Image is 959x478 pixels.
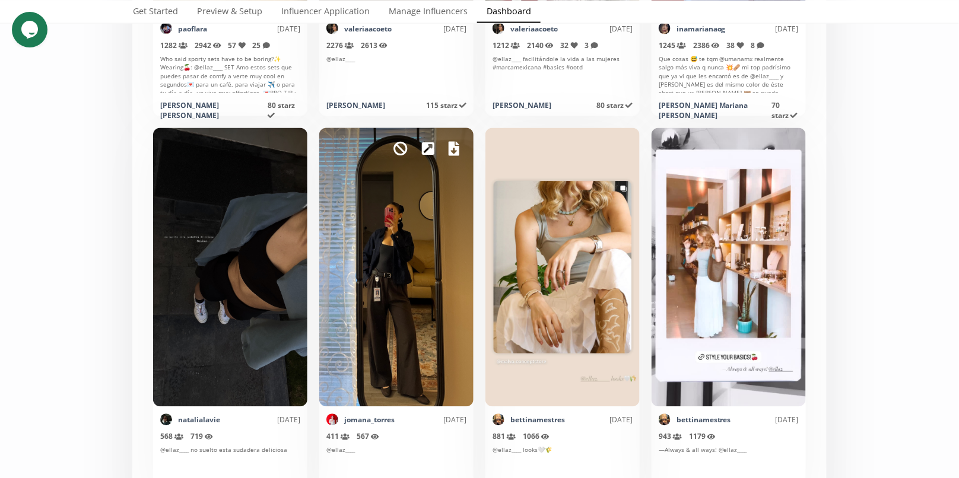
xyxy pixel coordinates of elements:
span: 32 [561,40,578,50]
a: natalialavie [178,415,220,425]
a: valeriaacoeto [344,24,392,34]
a: valeriaacoeto [510,24,558,34]
span: 2942 [195,40,221,50]
span: 1066 [523,432,550,442]
a: inamarianaog [677,24,726,34]
div: [DATE] [395,415,466,425]
span: 1245 [659,40,686,50]
img: 277910250_496315051974411_1763197771941810692_n.jpg [493,414,504,426]
span: 881 [493,432,516,442]
img: 277910250_496315051974411_1763197771941810692_n.jpg [659,414,671,426]
span: 2386 [693,40,720,50]
div: [DATE] [220,415,300,425]
img: 539380409_18376229266179437_8697004482254790713_n.jpg [326,23,338,34]
img: 504825933_18506685754037185_8502145953049383965_n.jpg [659,23,671,34]
span: 3 [585,40,598,50]
div: @ellaz____ facilitándole la vida a las mujeres #marcamexicana #basics #ootd [493,55,633,93]
div: [PERSON_NAME] [PERSON_NAME] [160,100,268,120]
div: @ellaz____ [326,55,466,93]
div: [DATE] [558,24,633,34]
span: 411 [326,432,350,442]
div: [PERSON_NAME] [493,100,551,110]
span: 38 [727,40,744,50]
div: [DATE] [726,24,799,34]
span: 25 [253,40,270,50]
span: 57 [228,40,246,50]
span: 2140 [527,40,554,50]
img: 542746691_18532436743056841_1473676758542811359_n.jpg [160,414,172,426]
div: [PERSON_NAME] Mariana [PERSON_NAME] [659,100,771,120]
span: 1282 [160,40,188,50]
div: [DATE] [207,24,300,34]
a: bettinamestres [677,415,731,425]
img: 441160247_2271459733193231_1742893277292992511_n.jpg [326,414,338,426]
div: Que cosas 😅 te tqm @umanamx realmente salgo más viva q nunca 💥🩹 mi top padrísimo que ya vi que le... [659,55,799,93]
span: 2276 [326,40,354,50]
div: [DATE] [731,415,799,425]
span: 2613 [361,40,388,50]
div: [PERSON_NAME] [326,100,385,110]
div: Who said sporty sets have to be boring?✨ Wearing🍒: @ellaz____ SET Amo estos sets que puedes pasar... [160,55,300,93]
span: 943 [659,432,682,442]
span: 80 starz [596,100,633,110]
iframe: chat widget [12,12,50,47]
a: bettinamestres [510,415,565,425]
img: 539380409_18376229266179437_8697004482254790713_n.jpg [493,23,504,34]
span: 1212 [493,40,520,50]
span: 70 starz [771,100,798,120]
a: paoflara [178,24,207,34]
span: 8 [751,40,764,50]
span: 719 [190,432,213,442]
div: [DATE] [565,415,633,425]
span: 80 starz [268,100,295,120]
span: 567 [357,432,379,442]
img: 538281754_18524628976059392_84406136339330690_n.jpg [160,23,172,34]
span: 568 [160,432,183,442]
span: 1179 [689,432,716,442]
a: jomana_torres [344,415,395,425]
div: [DATE] [392,24,466,34]
span: 115 starz [426,100,466,110]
